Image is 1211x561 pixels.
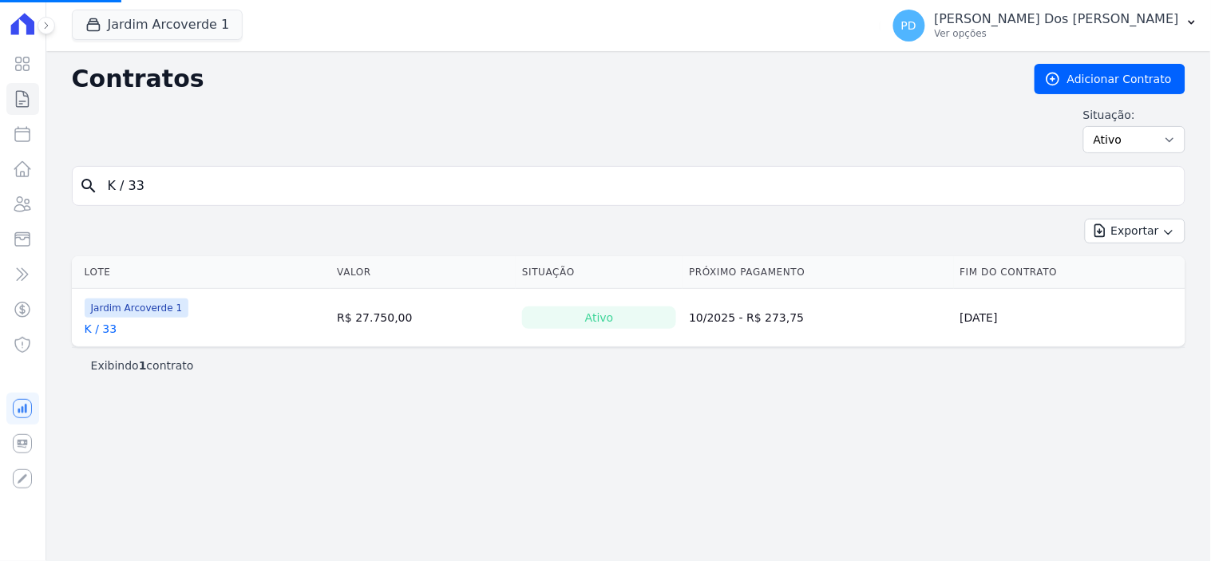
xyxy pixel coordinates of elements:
[1083,107,1185,123] label: Situação:
[689,311,804,324] a: 10/2025 - R$ 273,75
[935,27,1179,40] p: Ver opções
[91,358,194,373] p: Exibindo contrato
[1085,219,1185,243] button: Exportar
[72,10,243,40] button: Jardim Arcoverde 1
[72,256,331,289] th: Lote
[139,359,147,372] b: 1
[516,256,683,289] th: Situação
[330,289,516,347] td: R$ 27.750,00
[683,256,953,289] th: Próximo Pagamento
[954,256,1185,289] th: Fim do Contrato
[935,11,1179,27] p: [PERSON_NAME] Dos [PERSON_NAME]
[79,176,98,196] i: search
[901,20,916,31] span: PD
[1035,64,1185,94] a: Adicionar Contrato
[954,289,1185,347] td: [DATE]
[85,321,117,337] a: K / 33
[522,306,676,329] div: Ativo
[85,298,189,318] span: Jardim Arcoverde 1
[98,170,1178,202] input: Buscar por nome do lote
[881,3,1211,48] button: PD [PERSON_NAME] Dos [PERSON_NAME] Ver opções
[72,65,1009,93] h2: Contratos
[330,256,516,289] th: Valor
